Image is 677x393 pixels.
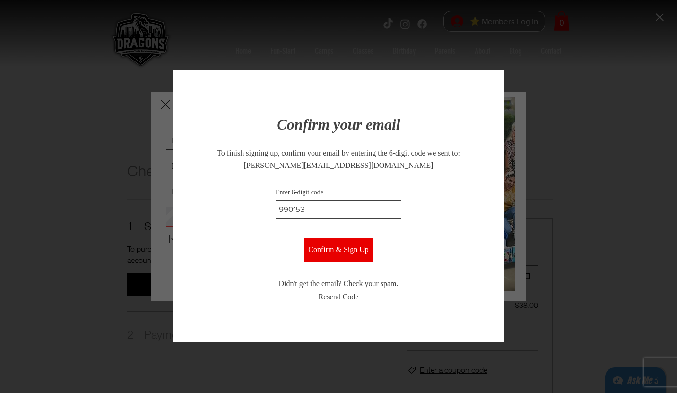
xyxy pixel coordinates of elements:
span: Didn't get the email? Check your spam. [278,279,398,288]
span: To finish signing up, confirm your email by entering the 6-digit code we sent to: [217,149,460,157]
button: Close [654,11,666,25]
label: Enter 6-digit code [276,189,323,196]
span: Confirm & Sign Up [308,245,369,254]
h2: Confirm your email [188,113,489,136]
span: [PERSON_NAME][EMAIL_ADDRESS][DOMAIN_NAME] [244,161,434,169]
button: Confirm & Sign Up [304,238,373,262]
button: Resend Code [319,290,359,304]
